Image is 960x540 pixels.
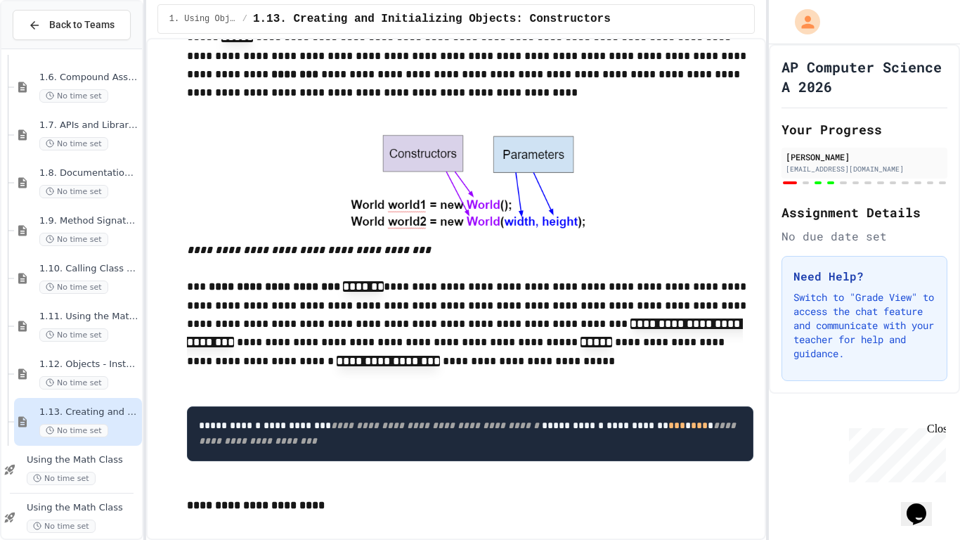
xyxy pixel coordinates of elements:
div: My Account [780,6,824,38]
span: 1.9. Method Signatures [39,215,139,227]
span: 1.6. Compound Assignment Operators [39,72,139,84]
iframe: chat widget [843,423,946,482]
span: Using the Math Class [27,502,139,514]
span: 1.10. Calling Class Methods [39,263,139,275]
iframe: chat widget [901,484,946,526]
span: No time set [39,89,108,103]
span: No time set [39,328,108,342]
span: 1.13. Creating and Initializing Objects: Constructors [253,11,611,27]
span: 1. Using Objects and Methods [169,13,237,25]
span: No time set [27,520,96,533]
div: [EMAIL_ADDRESS][DOMAIN_NAME] [786,164,943,174]
div: Chat with us now!Close [6,6,97,89]
h2: Assignment Details [781,202,947,222]
span: No time set [39,424,108,437]
span: 1.12. Objects - Instances of Classes [39,359,139,371]
button: Back to Teams [13,10,131,40]
h3: Need Help? [793,268,935,285]
div: [PERSON_NAME] [786,150,943,163]
span: Back to Teams [49,18,115,32]
span: 1.11. Using the Math Class [39,311,139,323]
span: No time set [39,137,108,150]
h2: Your Progress [781,120,947,139]
span: No time set [39,376,108,390]
span: No time set [39,281,108,294]
p: Switch to "Grade View" to access the chat feature and communicate with your teacher for help and ... [793,290,935,361]
span: 1.7. APIs and Libraries [39,120,139,131]
h1: AP Computer Science A 2026 [781,57,947,96]
span: No time set [39,185,108,198]
span: No time set [27,472,96,485]
div: No due date set [781,228,947,245]
span: Using the Math Class [27,454,139,466]
span: No time set [39,233,108,246]
span: / [242,13,247,25]
span: 1.13. Creating and Initializing Objects: Constructors [39,406,139,418]
span: 1.8. Documentation with Comments and Preconditions [39,167,139,179]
